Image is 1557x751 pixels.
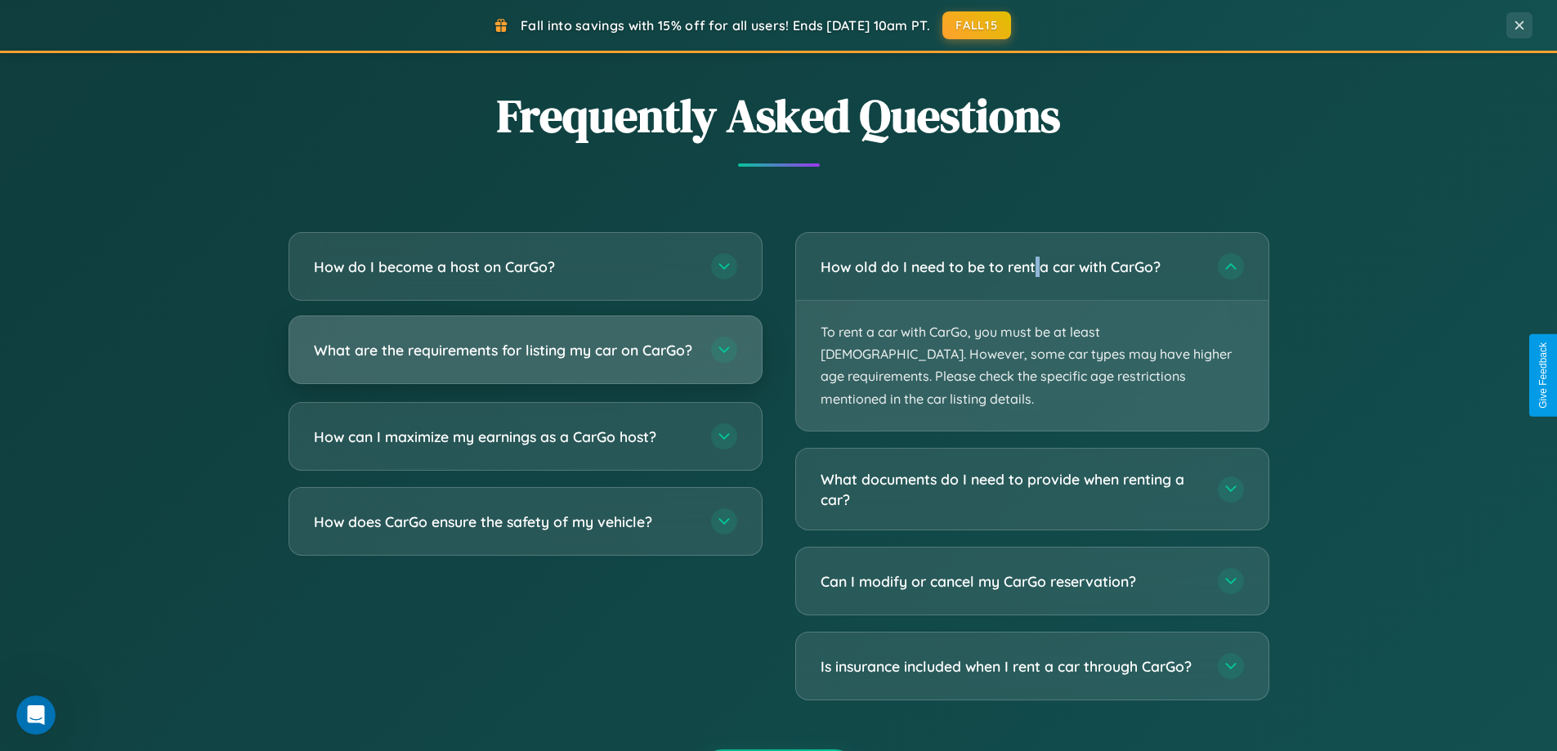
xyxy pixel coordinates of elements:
h2: Frequently Asked Questions [289,84,1269,147]
h3: What documents do I need to provide when renting a car? [821,469,1201,509]
p: To rent a car with CarGo, you must be at least [DEMOGRAPHIC_DATA]. However, some car types may ha... [796,301,1268,431]
h3: How does CarGo ensure the safety of my vehicle? [314,512,695,532]
span: Fall into savings with 15% off for all users! Ends [DATE] 10am PT. [521,17,930,34]
h3: How can I maximize my earnings as a CarGo host? [314,427,695,447]
h3: How do I become a host on CarGo? [314,257,695,277]
button: FALL15 [942,11,1011,39]
h3: How old do I need to be to rent a car with CarGo? [821,257,1201,277]
h3: Is insurance included when I rent a car through CarGo? [821,656,1201,677]
h3: What are the requirements for listing my car on CarGo? [314,340,695,360]
div: Give Feedback [1537,342,1549,409]
h3: Can I modify or cancel my CarGo reservation? [821,571,1201,592]
iframe: Intercom live chat [16,695,56,735]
